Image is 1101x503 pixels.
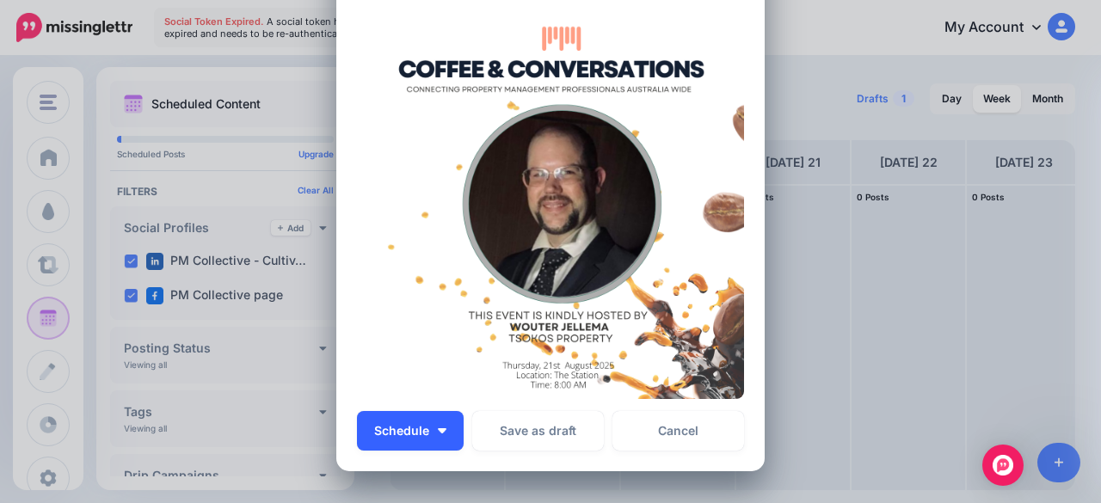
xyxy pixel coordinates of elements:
[374,425,429,437] span: Schedule
[357,12,744,399] img: N7JWJ18D43T8M1IVT2ZAS90L4N1UK2JU.png
[357,411,464,451] button: Schedule
[612,411,744,451] a: Cancel
[438,428,446,433] img: arrow-down-white.png
[982,445,1024,486] div: Open Intercom Messenger
[472,411,604,451] button: Save as draft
